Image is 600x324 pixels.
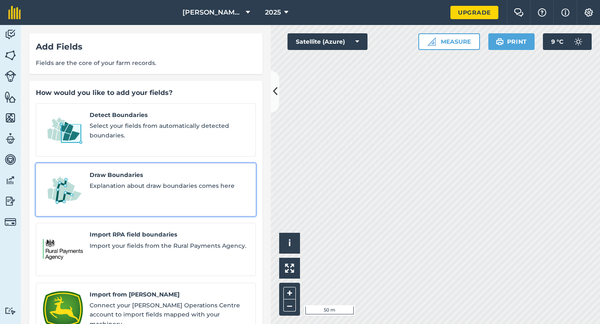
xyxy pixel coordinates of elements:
img: svg+xml;base64,PD94bWwgdmVyc2lvbj0iMS4wIiBlbmNvZGluZz0idXRmLTgiPz4KPCEtLSBHZW5lcmF0b3I6IEFkb2JlIE... [5,153,16,166]
a: Upgrade [450,6,498,19]
img: Four arrows, one pointing top left, one top right, one bottom right and the last bottom left [285,264,294,273]
a: Import RPA field boundariesImport RPA field boundariesImport your fields from the Rural Payments ... [36,223,256,276]
img: svg+xml;base64,PHN2ZyB4bWxucz0iaHR0cDovL3d3dy53My5vcmcvMjAwMC9zdmciIHdpZHRoPSI1NiIgaGVpZ2h0PSI2MC... [5,49,16,62]
img: A cog icon [584,8,594,17]
div: Add Fields [36,40,256,53]
span: Import RPA field boundaries [90,230,249,239]
img: fieldmargin Logo [8,6,21,19]
span: [PERSON_NAME] & Sons Farming [182,7,242,17]
button: Satellite (Azure) [287,33,367,50]
span: Detect Boundaries [90,110,249,120]
img: svg+xml;base64,PD94bWwgdmVyc2lvbj0iMS4wIiBlbmNvZGluZz0idXRmLTgiPz4KPCEtLSBHZW5lcmF0b3I6IEFkb2JlIE... [5,174,16,187]
button: Measure [418,33,480,50]
a: Detect BoundariesDetect BoundariesSelect your fields from automatically detected boundaries. [36,103,256,157]
img: svg+xml;base64,PHN2ZyB4bWxucz0iaHR0cDovL3d3dy53My5vcmcvMjAwMC9zdmciIHdpZHRoPSI1NiIgaGVpZ2h0PSI2MC... [5,112,16,124]
button: – [283,299,296,312]
img: svg+xml;base64,PD94bWwgdmVyc2lvbj0iMS4wIiBlbmNvZGluZz0idXRmLTgiPz4KPCEtLSBHZW5lcmF0b3I6IEFkb2JlIE... [570,33,587,50]
img: svg+xml;base64,PD94bWwgdmVyc2lvbj0iMS4wIiBlbmNvZGluZz0idXRmLTgiPz4KPCEtLSBHZW5lcmF0b3I6IEFkb2JlIE... [5,70,16,82]
img: svg+xml;base64,PD94bWwgdmVyc2lvbj0iMS4wIiBlbmNvZGluZz0idXRmLTgiPz4KPCEtLSBHZW5lcmF0b3I6IEFkb2JlIE... [5,132,16,145]
img: Draw Boundaries [43,170,83,209]
img: Detect Boundaries [43,110,83,150]
img: svg+xml;base64,PD94bWwgdmVyc2lvbj0iMS4wIiBlbmNvZGluZz0idXRmLTgiPz4KPCEtLSBHZW5lcmF0b3I6IEFkb2JlIE... [5,28,16,41]
img: svg+xml;base64,PHN2ZyB4bWxucz0iaHR0cDovL3d3dy53My5vcmcvMjAwMC9zdmciIHdpZHRoPSI1NiIgaGVpZ2h0PSI2MC... [5,91,16,103]
span: Draw Boundaries [90,170,249,179]
span: Explanation about draw boundaries comes here [90,181,249,190]
img: Two speech bubbles overlapping with the left bubble in the forefront [514,8,524,17]
button: i [279,233,300,254]
button: 9 °C [543,33,592,50]
img: Import RPA field boundaries [43,230,83,269]
img: svg+xml;base64,PD94bWwgdmVyc2lvbj0iMS4wIiBlbmNvZGluZz0idXRmLTgiPz4KPCEtLSBHZW5lcmF0b3I6IEFkb2JlIE... [5,307,16,315]
button: + [283,287,296,299]
span: 2025 [265,7,281,17]
button: Print [488,33,535,50]
span: i [288,238,291,248]
img: Ruler icon [427,37,436,46]
span: Import from [PERSON_NAME] [90,290,249,299]
span: Select your fields from automatically detected boundaries. [90,121,249,140]
img: svg+xml;base64,PHN2ZyB4bWxucz0iaHR0cDovL3d3dy53My5vcmcvMjAwMC9zdmciIHdpZHRoPSIxNyIgaGVpZ2h0PSIxNy... [561,7,570,17]
img: A question mark icon [537,8,547,17]
div: How would you like to add your fields? [36,87,256,98]
span: 9 ° C [551,33,563,50]
span: Import your fields from the Rural Payments Agency. [90,241,249,250]
span: Fields are the core of your farm records. [36,58,256,67]
img: svg+xml;base64,PHN2ZyB4bWxucz0iaHR0cDovL3d3dy53My5vcmcvMjAwMC9zdmciIHdpZHRoPSIxOSIgaGVpZ2h0PSIyNC... [496,37,504,47]
img: svg+xml;base64,PD94bWwgdmVyc2lvbj0iMS4wIiBlbmNvZGluZz0idXRmLTgiPz4KPCEtLSBHZW5lcmF0b3I6IEFkb2JlIE... [5,216,16,228]
img: svg+xml;base64,PD94bWwgdmVyc2lvbj0iMS4wIiBlbmNvZGluZz0idXRmLTgiPz4KPCEtLSBHZW5lcmF0b3I6IEFkb2JlIE... [5,195,16,207]
a: Draw BoundariesDraw BoundariesExplanation about draw boundaries comes here [36,163,256,217]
